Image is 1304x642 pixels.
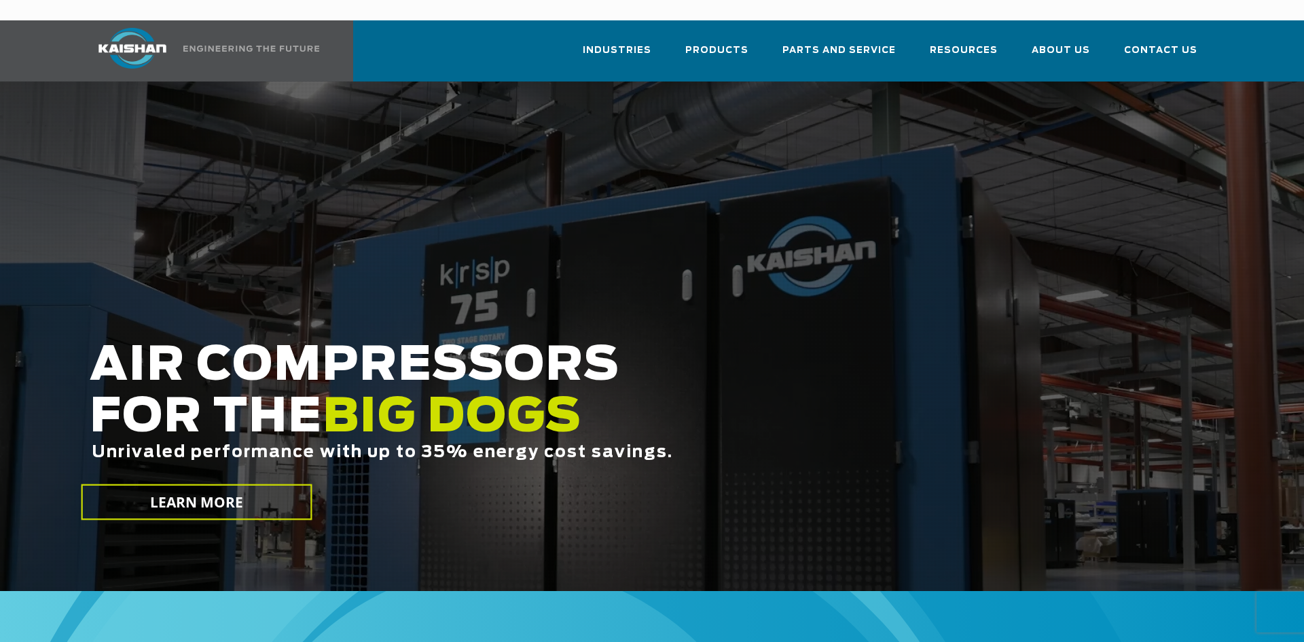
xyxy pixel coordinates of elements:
[685,33,748,79] a: Products
[1124,33,1197,79] a: Contact Us
[90,340,1024,504] h2: AIR COMPRESSORS FOR THE
[583,43,651,58] span: Industries
[782,43,896,58] span: Parts and Service
[782,33,896,79] a: Parts and Service
[930,33,998,79] a: Resources
[1032,33,1090,79] a: About Us
[81,484,312,520] a: LEARN MORE
[150,493,244,512] span: LEARN MORE
[583,33,651,79] a: Industries
[81,20,322,82] a: Kaishan USA
[81,28,183,69] img: kaishan logo
[685,43,748,58] span: Products
[1032,43,1090,58] span: About Us
[930,43,998,58] span: Resources
[92,444,673,461] span: Unrivaled performance with up to 35% energy cost savings.
[1124,43,1197,58] span: Contact Us
[323,395,582,441] span: BIG DOGS
[183,46,319,52] img: Engineering the future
